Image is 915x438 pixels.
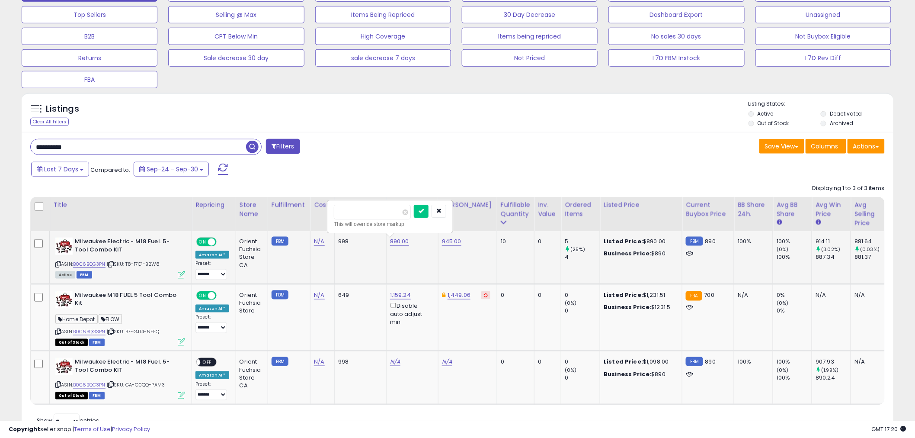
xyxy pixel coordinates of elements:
div: Disable auto adjust min [390,301,432,326]
a: B0C6BQG3PN [73,328,106,335]
div: Preset: [195,314,229,334]
div: Clear All Filters [30,118,69,126]
div: 907.93 [816,358,851,366]
div: $1,231.51 [604,291,675,299]
div: Preset: [195,381,229,401]
small: (0.03%) [861,246,880,253]
img: 61Czgy3c8zL._SL40_.jpg [55,291,73,309]
a: B0C6BQG3PN [73,261,106,268]
div: seller snap | | [9,425,150,434]
small: (0%) [565,300,577,306]
button: Columns [806,139,846,154]
span: Columns [811,142,838,151]
small: (0%) [777,246,789,253]
a: N/A [390,357,400,366]
div: 100% [777,253,812,261]
div: Cost [314,200,331,209]
span: FLOW [99,314,122,324]
small: FBM [272,290,288,300]
div: 649 [338,291,380,299]
div: $890 [604,250,675,258]
div: 100% [777,358,812,366]
div: 100% [777,374,812,382]
span: FBM [89,339,105,346]
small: FBM [686,357,703,366]
div: 998 [338,238,380,245]
div: Orient Fuchsia Store CA [240,238,261,269]
span: Home Depot [55,314,98,324]
div: N/A [854,358,883,366]
button: L7D FBM Instock [608,49,744,67]
div: Avg Win Price [816,200,847,219]
a: B0C6BQG3PN [73,381,106,389]
div: Repricing [195,200,232,209]
b: Listed Price: [604,357,643,366]
small: (3.02%) [822,246,841,253]
div: $1,098.00 [604,358,675,366]
span: All listings that are currently out of stock and unavailable for purchase on Amazon [55,392,88,399]
div: 0 [565,307,600,315]
strong: Copyright [9,425,40,433]
div: 0 [538,358,554,366]
div: 0 [565,374,600,382]
span: | SKU: B7-GJT4-6EEQ [107,328,159,335]
div: BB Share 24h. [738,200,769,219]
b: Milwaukee M18 FUEL 5 Tool Combo Kit [75,291,180,309]
button: Actions [848,139,885,154]
img: 61Czgy3c8zL._SL40_.jpg [55,238,73,255]
b: Milwaukee Electric - M18 Fuel. 5-Tool Combo KIT [75,358,180,376]
div: 0 [538,238,554,245]
a: 945.00 [442,237,461,246]
button: No sales 30 days [608,28,744,45]
small: (0%) [777,300,789,306]
span: Show: entries [37,417,99,425]
div: ASIN: [55,358,185,398]
button: B2B [22,28,157,45]
span: | SKU: GA-O0QQ-PAM3 [107,381,165,388]
div: 887.34 [816,253,851,261]
a: 1,449.06 [448,291,470,300]
div: $890.00 [604,238,675,245]
div: 881.64 [854,238,889,245]
div: N/A [854,291,883,299]
b: Listed Price: [604,291,643,299]
div: 998 [338,358,380,366]
div: ASIN: [55,291,185,345]
div: 0 [565,291,600,299]
small: (0%) [565,367,577,374]
div: 100% [777,238,812,245]
b: Business Price: [604,370,651,378]
div: Orient Fuchsia Store CA [240,358,261,390]
div: Displaying 1 to 3 of 3 items [813,184,885,193]
button: Top Sellers [22,6,157,23]
div: 0 [565,358,600,366]
div: Avg BB Share [777,200,808,219]
div: $1231.5 [604,303,675,311]
button: L7D Rev Diff [755,49,891,67]
span: | SKU: T8-17O1-B2W8 [107,261,160,267]
span: All listings currently available for purchase on Amazon [55,271,75,279]
img: 61Czgy3c8zL._SL40_.jpg [55,358,73,375]
div: [PERSON_NAME] [442,200,493,209]
span: ON [197,238,208,246]
button: Items being repriced [462,28,598,45]
a: Privacy Policy [112,425,150,433]
small: (0%) [777,367,789,374]
div: 0 [501,291,528,299]
button: 30 Day Decrease [462,6,598,23]
span: OFF [215,238,229,246]
span: Last 7 Days [44,165,78,174]
div: 0 [501,358,528,366]
label: Archived [830,119,853,127]
div: Listed Price [604,200,678,209]
button: Dashboard Export [608,6,744,23]
span: 2025-10-9 17:20 GMT [872,425,906,433]
div: Current Buybox Price [686,200,730,219]
small: FBM [272,237,288,246]
button: Sale decrease 30 day [168,49,304,67]
div: N/A [816,291,844,299]
div: Title [53,200,188,209]
span: OFF [200,359,214,366]
label: Out of Stock [758,119,789,127]
div: Amazon AI * [195,251,229,259]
